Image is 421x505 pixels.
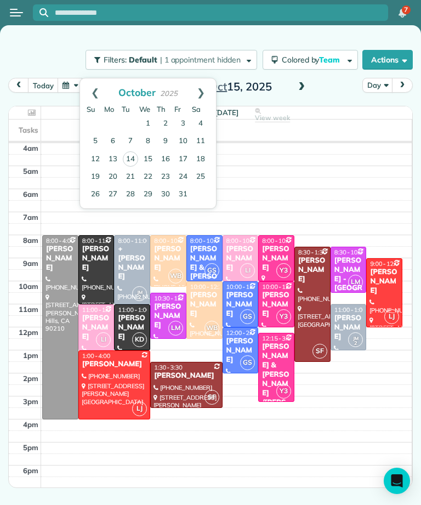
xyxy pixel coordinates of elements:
span: 7 [404,5,408,14]
a: 19 [87,168,104,186]
small: 2 [349,338,362,349]
span: 4am [23,144,38,152]
span: LI [240,263,255,278]
a: 23 [157,168,174,186]
span: Y3 [276,309,291,324]
span: 8:30 - 10:30 [334,248,366,256]
span: 9am [23,259,38,268]
span: 2pm [23,374,38,383]
div: [PERSON_NAME] [190,291,219,319]
a: 22 [139,168,157,186]
a: 7 [122,133,139,150]
span: WB [168,269,183,283]
span: [DATE] [215,108,238,117]
span: Oct [209,80,227,93]
span: GS [204,263,219,278]
button: Open menu [10,7,23,19]
span: SF [204,390,219,405]
a: 16 [157,151,174,168]
span: 10:30 - 12:30 [154,294,190,302]
span: 9:00 - 12:00 [370,260,402,268]
span: 5pm [23,443,38,452]
a: 26 [87,186,104,203]
span: 12:15 - 3:15 [262,334,294,342]
small: 2 [133,292,146,303]
span: 1:00 - 4:00 [82,352,111,360]
svg: Focus search [39,8,48,17]
span: 7am [23,213,38,222]
a: 25 [192,168,209,186]
a: 8 [139,133,157,150]
a: 31 [174,186,192,203]
a: 28 [122,186,139,203]
a: 14 [123,151,138,167]
div: [PERSON_NAME] [82,245,111,273]
div: [PERSON_NAME] & [PERSON_NAME] [190,245,219,300]
span: 8:00 - 10:00 [190,237,222,245]
div: [PERSON_NAME] [153,371,219,381]
span: WB [204,321,219,336]
span: 8:00 - 10:15 [154,237,186,245]
button: Actions [362,50,413,70]
span: 10:00 - 12:00 [226,283,262,291]
span: 8am [23,236,38,245]
div: [PERSON_NAME] [261,291,291,319]
span: LJ [384,309,399,324]
a: 24 [174,168,192,186]
span: LM [348,275,363,290]
div: [PERSON_NAME] [82,360,147,369]
div: [PERSON_NAME] [369,268,399,296]
span: JM [137,289,143,295]
div: [PERSON_NAME] [117,314,147,342]
span: LM [168,321,183,336]
div: [PERSON_NAME] [153,245,183,273]
a: 1 [139,115,157,133]
button: prev [8,78,29,93]
span: 10:00 - 12:00 [262,283,298,291]
span: View week [255,114,290,122]
span: Filters: [104,55,127,65]
span: 3pm [23,397,38,406]
span: 4pm [23,420,38,429]
a: 6 [104,133,122,150]
span: 8:00 - 10:00 [226,237,258,245]
div: Open Intercom Messenger [384,468,410,494]
span: October [118,86,156,98]
a: 15 [139,151,157,168]
button: Colored byTeam [263,50,358,70]
span: GS [240,309,255,324]
div: [PERSON_NAME] [82,314,111,342]
span: 8:00 - 4:00 [46,237,75,245]
div: [PERSON_NAME] [298,256,327,284]
a: 18 [192,151,209,168]
button: next [392,78,413,93]
nav: Main [386,1,421,25]
a: 27 [104,186,122,203]
span: Default [129,55,158,65]
span: Y3 [276,263,291,278]
a: 12 [87,151,104,168]
span: Friday [174,105,181,114]
span: 10am [19,282,38,291]
a: Filters: Default | 1 appointment hidden [80,50,257,70]
a: 4 [192,115,209,133]
a: 20 [104,168,122,186]
a: 11 [192,133,209,150]
span: 1:30 - 3:30 [154,364,183,371]
div: [PERSON_NAME] - [GEOGRAPHIC_DATA] [334,256,363,311]
a: Next [186,78,216,106]
span: SF [312,344,327,359]
span: 8:00 - 11:00 [118,237,150,245]
a: 13 [104,151,122,168]
div: [PERSON_NAME] [334,314,363,342]
span: 6am [23,190,38,198]
span: Y3 [276,384,291,399]
span: Sunday [87,105,95,114]
span: Saturday [192,105,201,114]
a: 5 [87,133,104,150]
button: Focus search [33,8,48,17]
h2: [DATE] 15, 2025 [154,81,291,93]
span: JM [353,335,359,341]
div: [PERSON_NAME] [261,245,291,273]
span: 1pm [23,351,38,360]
